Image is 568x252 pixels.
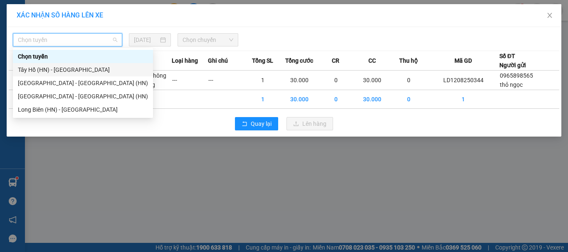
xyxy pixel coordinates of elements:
[332,56,339,65] span: CR
[134,35,158,44] input: 12/08/2025
[390,71,427,90] td: 0
[251,119,272,128] span: Quay lại
[35,61,57,67] span: thỏ ngọc
[63,7,176,16] strong: CÔNG TY TNHH VĨNH QUANG
[183,34,234,46] span: Chọn chuyến
[399,56,418,65] span: Thu hộ
[500,72,533,79] span: 0965898565
[281,90,318,109] td: 30.000
[244,71,281,90] td: 1
[18,105,148,114] div: Long Biên (HN) - [GEOGRAPHIC_DATA]
[18,65,148,74] div: Tây Hồ (HN) - [GEOGRAPHIC_DATA]
[18,34,117,46] span: Chọn tuyến
[17,11,103,19] span: XÁC NHẬN SỐ HÀNG LÊN XE
[499,51,526,70] div: Số ĐT Người gửi
[5,8,40,43] img: logo
[18,52,148,61] div: Chọn tuyến
[368,56,376,65] span: CC
[8,61,34,67] strong: Người gửi:
[427,90,499,109] td: 1
[18,92,148,101] div: [GEOGRAPHIC_DATA] - [GEOGRAPHIC_DATA] (HN)
[9,48,106,57] span: VP gửi:
[13,103,153,116] div: Long Biên (HN) - Thanh Hóa
[13,50,153,63] div: Chọn tuyến
[427,71,499,90] td: LD1208250344
[13,76,153,90] div: Thanh Hóa - Long Biên (HN)
[354,90,391,109] td: 30.000
[86,18,153,27] strong: PHIẾU GỬI HÀNG
[390,90,427,109] td: 0
[172,56,198,65] span: Loại hàng
[208,56,228,65] span: Ghi chú
[318,90,354,109] td: 0
[244,90,281,109] td: 1
[208,71,244,90] td: ---
[252,56,273,65] span: Tổng SL
[93,28,147,34] strong: Hotline : 0889 23 23 23
[354,71,391,90] td: 30.000
[235,117,278,130] button: rollbackQuay lại
[242,121,247,127] span: rollback
[13,63,153,76] div: Tây Hồ (HN) - Thanh Hóa
[454,56,472,65] span: Mã GD
[135,71,172,90] td: Hàng thông thường
[83,36,157,44] strong: : [DOMAIN_NAME]
[500,81,523,88] span: thỏ ngọc
[285,56,313,65] span: Tổng cước
[18,78,148,88] div: [GEOGRAPHIC_DATA] - [GEOGRAPHIC_DATA] (HN)
[318,71,354,90] td: 0
[13,90,153,103] div: Thanh Hóa - Tây Hồ (HN)
[172,71,208,90] td: ---
[546,12,553,19] span: close
[286,117,333,130] button: uploadLên hàng
[83,37,103,44] span: Website
[34,48,106,57] span: Lasi House Linh Đam
[281,71,318,90] td: 30.000
[538,4,561,27] button: Close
